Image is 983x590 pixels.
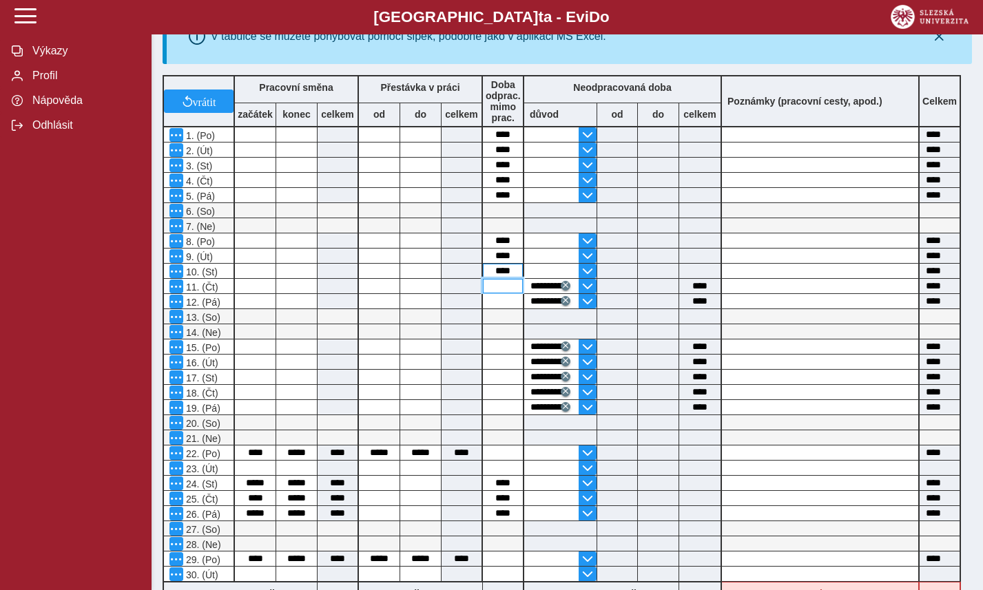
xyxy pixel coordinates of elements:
[169,173,183,187] button: Menu
[589,8,600,25] span: D
[183,569,218,580] span: 30. (Út)
[28,70,140,82] span: Profil
[169,386,183,399] button: Menu
[183,463,218,474] span: 23. (Út)
[183,403,220,414] span: 19. (Pá)
[169,461,183,475] button: Menu
[169,567,183,581] button: Menu
[183,206,215,217] span: 6. (So)
[169,492,183,505] button: Menu
[183,554,220,565] span: 29. (Po)
[183,312,220,323] span: 13. (So)
[183,251,213,262] span: 9. (Út)
[530,109,559,120] b: důvod
[183,327,221,338] span: 14. (Ne)
[169,446,183,460] button: Menu
[183,509,220,520] span: 26. (Pá)
[41,8,942,26] b: [GEOGRAPHIC_DATA] a - Evi
[211,30,606,43] div: V tabulce se můžete pohybovat pomocí šipek, podobně jako v aplikaci MS Excel.
[169,234,183,248] button: Menu
[28,94,140,107] span: Nápověda
[169,280,183,293] button: Menu
[600,8,610,25] span: o
[679,109,721,120] b: celkem
[169,370,183,384] button: Menu
[183,433,221,444] span: 21. (Ne)
[169,310,183,324] button: Menu
[183,297,220,308] span: 12. (Pá)
[169,507,183,520] button: Menu
[183,372,218,383] span: 17. (St)
[169,522,183,536] button: Menu
[891,5,969,29] img: logo_web_su.png
[183,282,218,293] span: 11. (Čt)
[183,388,218,399] span: 18. (Čt)
[722,96,888,107] b: Poznámky (pracovní cesty, apod.)
[183,221,216,232] span: 7. (Ne)
[169,189,183,202] button: Menu
[538,8,543,25] span: t
[169,401,183,414] button: Menu
[169,158,183,172] button: Menu
[276,109,317,120] b: konec
[597,109,637,120] b: od
[183,448,220,459] span: 22. (Po)
[183,478,218,489] span: 24. (St)
[359,109,400,120] b: od
[400,109,441,120] b: do
[486,79,521,123] b: Doba odprac. mimo prac.
[169,355,183,369] button: Menu
[169,264,183,278] button: Menu
[164,89,234,113] button: vrátit
[169,537,183,551] button: Menu
[259,82,333,93] b: Pracovní směna
[183,342,220,353] span: 15. (Po)
[183,176,213,187] span: 4. (Čt)
[442,109,482,120] b: celkem
[922,96,957,107] b: Celkem
[169,249,183,263] button: Menu
[28,45,140,57] span: Výkazy
[183,160,212,171] span: 3. (St)
[183,130,215,141] span: 1. (Po)
[380,82,459,93] b: Přestávka v práci
[183,266,218,277] span: 10. (St)
[169,143,183,157] button: Menu
[169,325,183,339] button: Menu
[169,295,183,308] button: Menu
[183,418,220,429] span: 20. (So)
[183,145,213,156] span: 2. (Út)
[318,109,358,120] b: celkem
[169,476,183,490] button: Menu
[573,82,671,93] b: Neodpracovaná doba
[169,416,183,430] button: Menu
[169,204,183,218] button: Menu
[193,96,216,107] span: vrátit
[28,119,140,131] span: Odhlásit
[638,109,679,120] b: do
[183,539,221,550] span: 28. (Ne)
[169,219,183,233] button: Menu
[169,340,183,354] button: Menu
[183,191,215,202] span: 5. (Pá)
[169,431,183,445] button: Menu
[183,494,218,505] span: 25. (Čt)
[235,109,276,120] b: začátek
[169,128,183,142] button: Menu
[169,552,183,566] button: Menu
[183,524,220,535] span: 27. (So)
[183,357,218,368] span: 16. (Út)
[183,236,215,247] span: 8. (Po)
